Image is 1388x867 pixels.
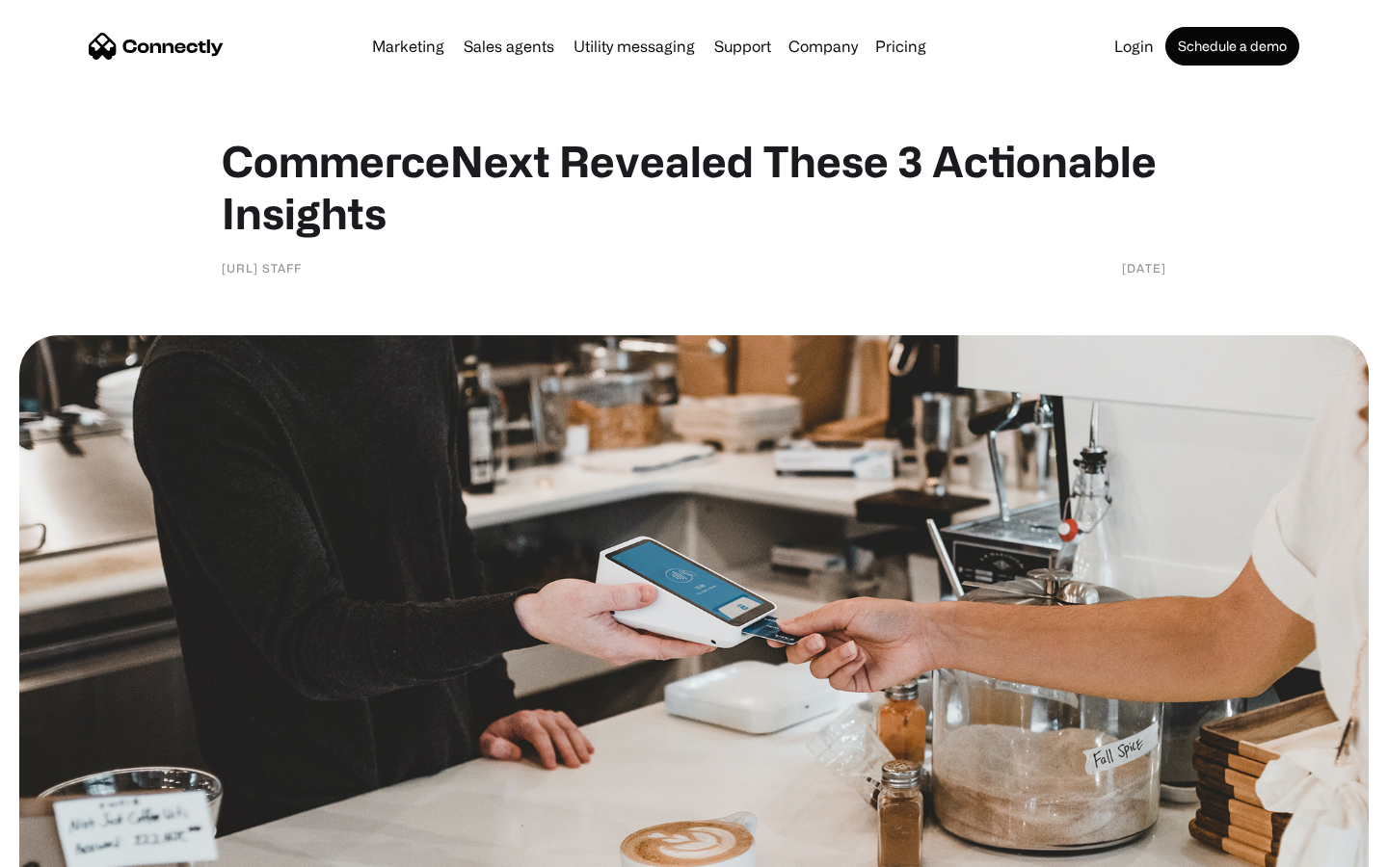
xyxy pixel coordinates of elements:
[1107,39,1161,54] a: Login
[39,833,116,860] ul: Language list
[364,39,452,54] a: Marketing
[788,33,858,60] div: Company
[1165,27,1299,66] a: Schedule a demo
[1122,258,1166,277] div: [DATE]
[19,833,116,860] aside: Language selected: English
[456,39,562,54] a: Sales agents
[867,39,934,54] a: Pricing
[566,39,703,54] a: Utility messaging
[222,135,1166,239] h1: CommerceNext Revealed These 3 Actionable Insights
[89,32,224,61] a: home
[783,33,864,60] div: Company
[707,39,779,54] a: Support
[222,258,302,277] div: [URL] Staff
